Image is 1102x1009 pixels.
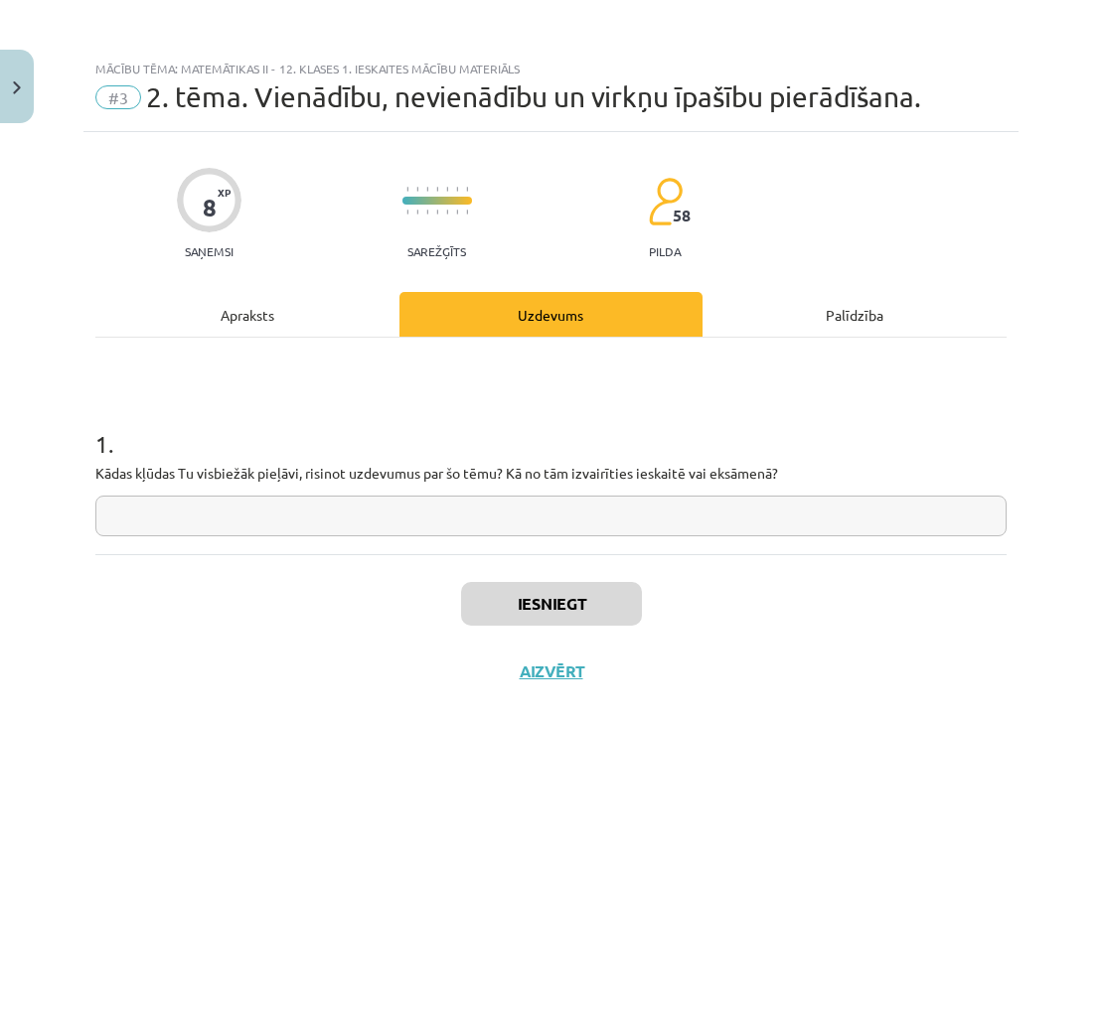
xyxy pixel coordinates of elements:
img: icon-short-line-57e1e144782c952c97e751825c79c345078a6d821885a25fce030b3d8c18986b.svg [426,187,428,192]
img: icon-short-line-57e1e144782c952c97e751825c79c345078a6d821885a25fce030b3d8c18986b.svg [416,187,418,192]
img: icon-short-line-57e1e144782c952c97e751825c79c345078a6d821885a25fce030b3d8c18986b.svg [406,210,408,215]
img: icon-short-line-57e1e144782c952c97e751825c79c345078a6d821885a25fce030b3d8c18986b.svg [436,187,438,192]
span: 58 [673,207,691,224]
img: icon-short-line-57e1e144782c952c97e751825c79c345078a6d821885a25fce030b3d8c18986b.svg [456,187,458,192]
p: Kādas kļūdas Tu visbiežāk pieļāvi, risinot uzdevumus par šo tēmu? Kā no tām izvairīties ieskaitē ... [95,463,1007,484]
h1: 1 . [95,395,1007,457]
img: icon-short-line-57e1e144782c952c97e751825c79c345078a6d821885a25fce030b3d8c18986b.svg [416,210,418,215]
div: Palīdzība [703,292,1007,337]
div: Apraksts [95,292,399,337]
img: icon-short-line-57e1e144782c952c97e751825c79c345078a6d821885a25fce030b3d8c18986b.svg [466,210,468,215]
p: Sarežģīts [407,244,466,258]
img: students-c634bb4e5e11cddfef0936a35e636f08e4e9abd3cc4e673bd6f9a4125e45ecb1.svg [648,177,683,226]
p: pilda [649,244,681,258]
img: icon-close-lesson-0947bae3869378f0d4975bcd49f059093ad1ed9edebbc8119c70593378902aed.svg [13,81,21,94]
button: Aizvērt [514,661,589,681]
img: icon-short-line-57e1e144782c952c97e751825c79c345078a6d821885a25fce030b3d8c18986b.svg [456,210,458,215]
img: icon-short-line-57e1e144782c952c97e751825c79c345078a6d821885a25fce030b3d8c18986b.svg [436,210,438,215]
img: icon-short-line-57e1e144782c952c97e751825c79c345078a6d821885a25fce030b3d8c18986b.svg [466,187,468,192]
img: icon-short-line-57e1e144782c952c97e751825c79c345078a6d821885a25fce030b3d8c18986b.svg [446,187,448,192]
div: Uzdevums [399,292,704,337]
span: XP [218,187,231,198]
span: 2. tēma. Vienādību, nevienādību un virkņu īpašību pierādīšana. [146,80,921,113]
img: icon-short-line-57e1e144782c952c97e751825c79c345078a6d821885a25fce030b3d8c18986b.svg [446,210,448,215]
div: 8 [203,194,217,221]
button: Iesniegt [461,582,642,626]
p: Saņemsi [177,244,241,258]
img: icon-short-line-57e1e144782c952c97e751825c79c345078a6d821885a25fce030b3d8c18986b.svg [406,187,408,192]
div: Mācību tēma: Matemātikas ii - 12. klases 1. ieskaites mācību materiāls [95,62,1007,75]
span: #3 [95,85,141,109]
img: icon-short-line-57e1e144782c952c97e751825c79c345078a6d821885a25fce030b3d8c18986b.svg [426,210,428,215]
